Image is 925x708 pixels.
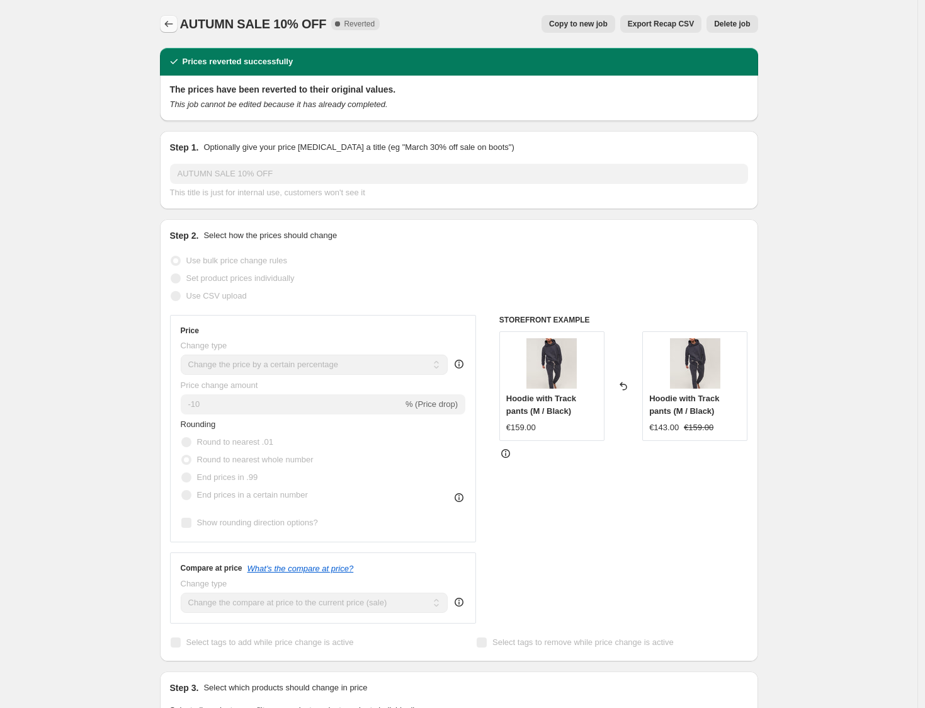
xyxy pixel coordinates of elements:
span: Rounding [181,420,216,429]
button: What's the compare at price? [247,564,354,573]
button: Price change jobs [160,15,178,33]
span: Show rounding direction options? [197,518,318,527]
span: Select tags to add while price change is active [186,637,354,647]
span: % (Price drop) [406,399,458,409]
span: Use bulk price change rules [186,256,287,265]
div: €143.00 [649,421,679,434]
span: End prices in .99 [197,472,258,482]
div: €159.00 [506,421,536,434]
h2: The prices have been reverted to their original values. [170,83,748,96]
h3: Price [181,326,199,336]
span: AUTUMN SALE 10% OFF [180,17,327,31]
img: Fotoweb-36_80x.jpg [526,338,577,389]
span: Hoodie with Track pants (M / Black) [649,394,719,416]
span: Round to nearest whole number [197,455,314,464]
span: Delete job [714,19,750,29]
span: Change type [181,341,227,350]
button: Copy to new job [542,15,615,33]
p: Select how the prices should change [203,229,337,242]
span: Set product prices individually [186,273,295,283]
strike: €159.00 [684,421,713,434]
input: -15 [181,394,403,414]
p: Optionally give your price [MEDICAL_DATA] a title (eg "March 30% off sale on boots") [203,141,514,154]
i: This job cannot be edited because it has already completed. [170,100,388,109]
span: Export Recap CSV [628,19,694,29]
span: Price change amount [181,380,258,390]
img: Fotoweb-36_80x.jpg [670,338,720,389]
button: Export Recap CSV [620,15,701,33]
span: Hoodie with Track pants (M / Black) [506,394,576,416]
span: End prices in a certain number [197,490,308,500]
p: Select which products should change in price [203,682,367,694]
span: Select tags to remove while price change is active [492,637,674,647]
span: Reverted [344,19,375,29]
span: Round to nearest .01 [197,437,273,447]
input: 30% off holiday sale [170,164,748,184]
span: Use CSV upload [186,291,247,300]
h6: STOREFRONT EXAMPLE [499,315,748,325]
span: Copy to new job [549,19,608,29]
h2: Step 2. [170,229,199,242]
div: help [453,596,465,608]
h3: Compare at price [181,563,242,573]
span: Change type [181,579,227,588]
span: This title is just for internal use, customers won't see it [170,188,365,197]
h2: Step 1. [170,141,199,154]
div: help [453,358,465,370]
h2: Prices reverted successfully [183,55,293,68]
h2: Step 3. [170,682,199,694]
button: Delete job [707,15,758,33]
